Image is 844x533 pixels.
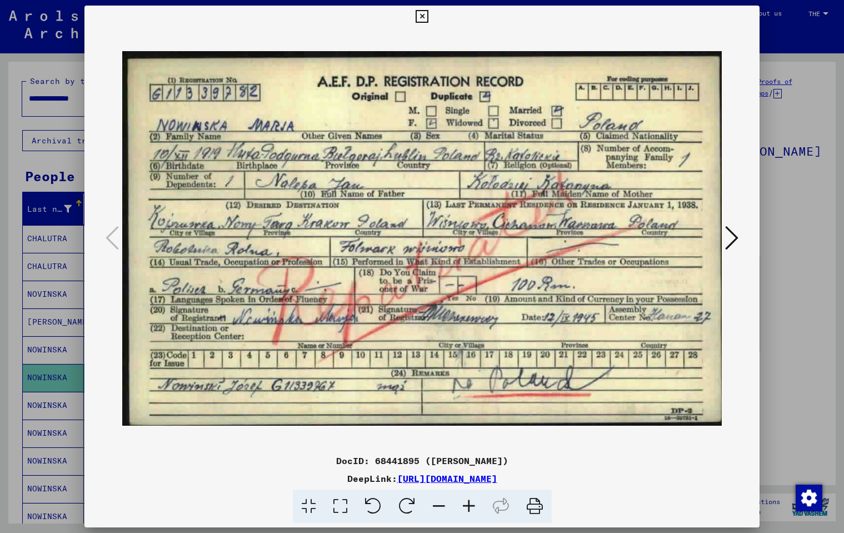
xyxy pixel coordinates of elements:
div: Change consent [795,484,822,511]
a: [URL][DOMAIN_NAME] [397,473,497,484]
div: DeepLink: [84,472,760,485]
img: Change consent [796,485,822,511]
div: DocID: 68441895 ([PERSON_NAME]) [84,454,760,467]
img: 001.jpg [122,28,722,450]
